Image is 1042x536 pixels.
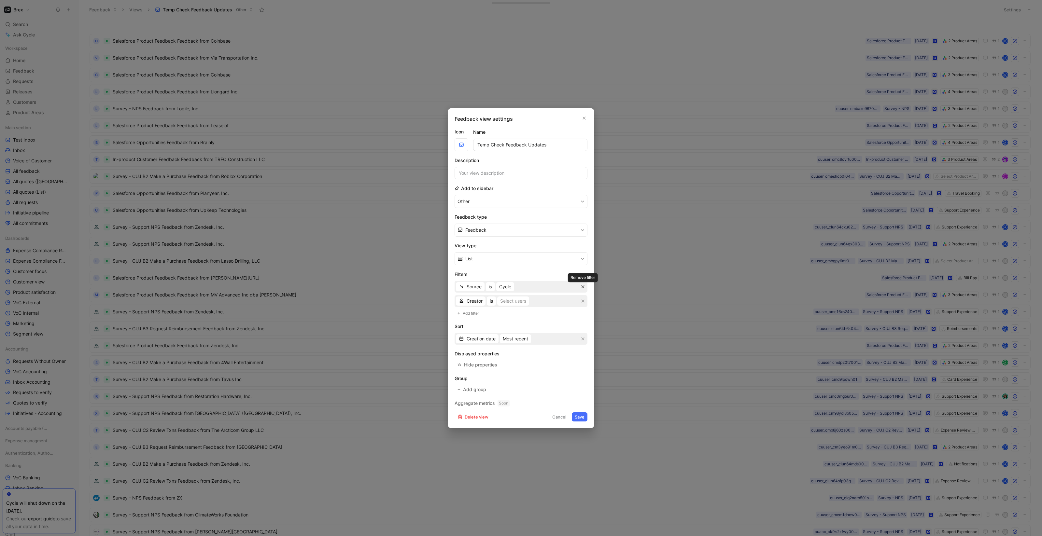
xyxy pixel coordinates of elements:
[467,283,482,291] span: Source
[455,252,587,265] button: List
[465,226,486,234] span: Feedback
[500,297,526,305] div: Select users
[455,309,483,317] button: Add filter
[463,386,487,393] span: Add group
[455,270,587,278] h2: Filters
[455,115,513,123] h2: Feedback view settings
[497,296,529,306] button: Select users
[490,297,493,305] span: is
[487,296,496,306] button: is
[549,412,569,421] button: Cancel
[467,335,496,343] span: Creation date
[473,128,486,136] h2: Name
[455,412,491,421] button: Delete view
[572,412,587,421] button: Save
[456,334,499,343] button: Creation date
[455,195,587,208] button: Other
[455,242,587,250] h2: View type
[498,400,510,406] span: Soon
[455,323,587,330] h2: Sort
[455,157,479,164] h2: Description
[455,385,490,394] button: Add group
[473,139,587,151] input: Your view name
[489,283,492,291] span: is
[496,282,514,291] button: Cycle
[455,224,587,237] button: Feedback
[503,335,528,343] span: Most recent
[455,167,587,179] input: Your view description
[499,283,511,291] span: Cycle
[455,213,587,221] h2: Feedback type
[455,185,493,192] h2: Add to sidebar
[456,296,486,306] button: Creator
[455,128,468,136] label: Icon
[500,334,531,343] button: Most recent
[467,297,483,305] span: Creator
[456,282,485,291] button: Source
[455,360,500,369] button: Hide properties
[464,361,497,369] div: Hide properties
[455,399,587,407] h2: Aggregate metrics
[455,350,587,358] h2: Displayed properties
[486,282,495,291] button: is
[463,310,480,317] span: Add filter
[455,375,587,382] h2: Group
